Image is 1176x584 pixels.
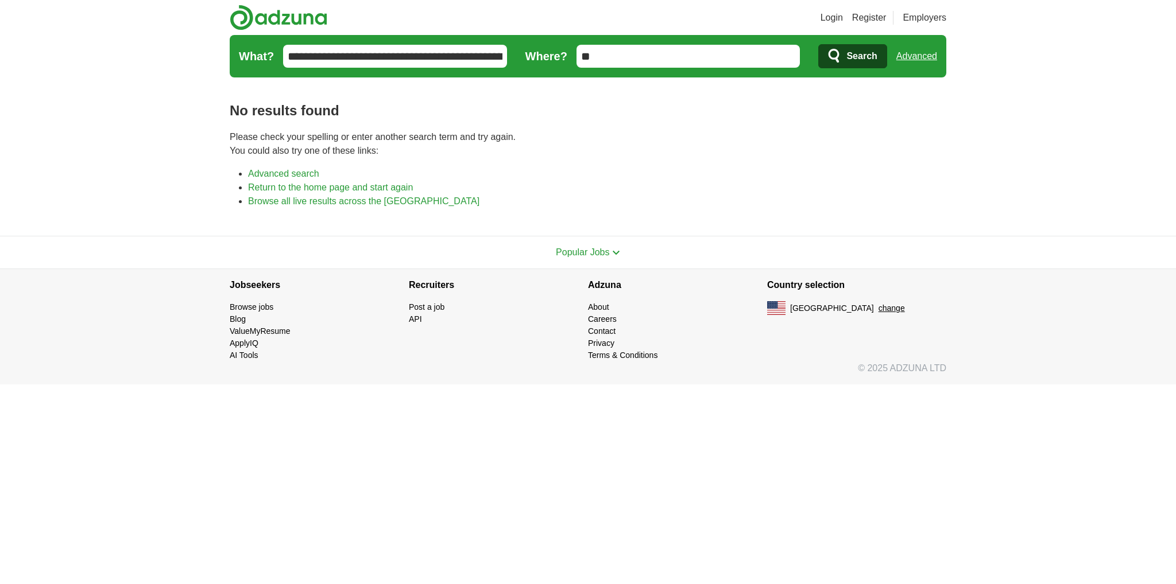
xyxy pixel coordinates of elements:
[525,48,567,65] label: Where?
[588,302,609,312] a: About
[790,302,874,314] span: [GEOGRAPHIC_DATA]
[767,301,786,315] img: US flag
[588,326,616,336] a: Contact
[248,196,479,206] a: Browse all live results across the [GEOGRAPHIC_DATA]
[248,169,319,178] a: Advanced search
[588,314,617,324] a: Careers
[230,302,273,312] a: Browse jobs
[852,11,887,25] a: Register
[818,44,887,68] button: Search
[248,182,413,192] a: Return to the home page and start again
[588,338,614,348] a: Privacy
[903,11,946,25] a: Employers
[230,338,258,348] a: ApplyIQ
[230,326,291,336] a: ValueMyResume
[230,5,327,30] img: Adzuna logo
[588,351,657,360] a: Terms & Conditions
[239,48,274,65] label: What?
[846,45,877,68] span: Search
[230,100,946,121] h1: No results found
[230,314,246,324] a: Blog
[556,247,609,257] span: Popular Jobs
[220,361,955,384] div: © 2025 ADZUNA LTD
[896,45,937,68] a: Advanced
[409,314,422,324] a: API
[821,11,843,25] a: Login
[879,302,905,314] button: change
[230,130,946,158] p: Please check your spelling or enter another search term and try again. You could also try one of ...
[409,302,444,312] a: Post a job
[767,269,946,301] h4: Country selection
[230,351,258,360] a: AI Tools
[612,250,620,255] img: toggle icon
